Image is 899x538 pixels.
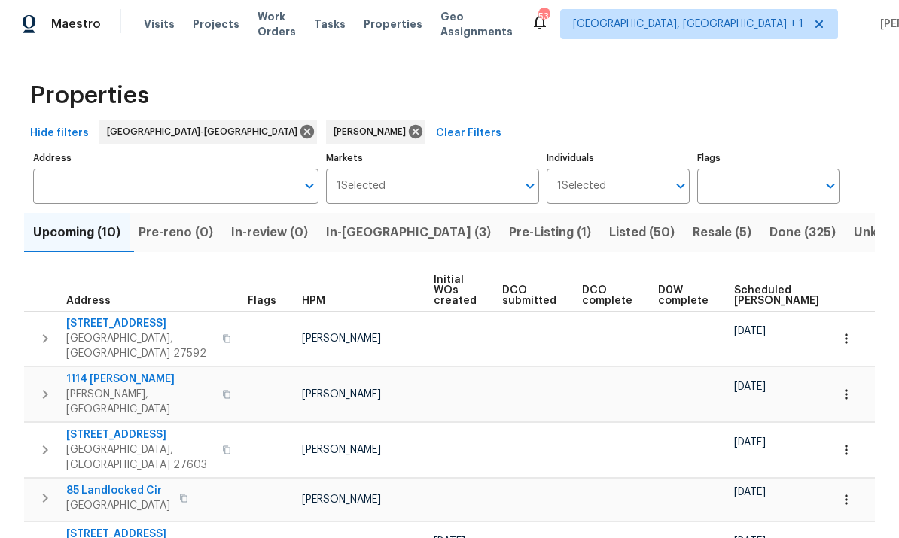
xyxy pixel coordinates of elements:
[434,275,477,306] span: Initial WOs created
[66,296,111,306] span: Address
[66,316,213,331] span: [STREET_ADDRESS]
[302,389,381,400] span: [PERSON_NAME]
[509,222,591,243] span: Pre-Listing (1)
[538,9,549,24] div: 53
[697,153,840,163] label: Flags
[302,296,325,306] span: HPM
[107,124,303,139] span: [GEOGRAPHIC_DATA]-[GEOGRAPHIC_DATA]
[557,180,606,193] span: 1 Selected
[364,17,422,32] span: Properties
[258,9,296,39] span: Work Orders
[66,442,213,473] span: [GEOGRAPHIC_DATA], [GEOGRAPHIC_DATA] 27603
[33,153,318,163] label: Address
[820,175,841,196] button: Open
[326,222,491,243] span: In-[GEOGRAPHIC_DATA] (3)
[734,381,766,392] span: [DATE]
[334,124,412,139] span: [PERSON_NAME]
[144,17,175,32] span: Visits
[302,333,381,344] span: [PERSON_NAME]
[337,180,386,193] span: 1 Selected
[231,222,308,243] span: In-review (0)
[326,153,540,163] label: Markets
[734,487,766,497] span: [DATE]
[33,222,120,243] span: Upcoming (10)
[30,124,89,143] span: Hide filters
[573,17,803,32] span: [GEOGRAPHIC_DATA], [GEOGRAPHIC_DATA] + 1
[769,222,836,243] span: Done (325)
[139,222,213,243] span: Pre-reno (0)
[670,175,691,196] button: Open
[436,124,501,143] span: Clear Filters
[66,427,213,442] span: [STREET_ADDRESS]
[302,445,381,455] span: [PERSON_NAME]
[299,175,320,196] button: Open
[66,372,213,387] span: 1114 [PERSON_NAME]
[99,120,317,144] div: [GEOGRAPHIC_DATA]-[GEOGRAPHIC_DATA]
[430,120,507,147] button: Clear Filters
[314,19,346,29] span: Tasks
[658,285,709,306] span: D0W complete
[248,296,276,306] span: Flags
[520,175,541,196] button: Open
[30,88,149,103] span: Properties
[734,437,766,448] span: [DATE]
[693,222,751,243] span: Resale (5)
[66,387,213,417] span: [PERSON_NAME], [GEOGRAPHIC_DATA]
[326,120,425,144] div: [PERSON_NAME]
[193,17,239,32] span: Projects
[66,483,170,498] span: 85 Landlocked Cir
[502,285,556,306] span: DCO submitted
[734,285,819,306] span: Scheduled [PERSON_NAME]
[51,17,101,32] span: Maestro
[609,222,675,243] span: Listed (50)
[734,326,766,336] span: [DATE]
[66,498,170,513] span: [GEOGRAPHIC_DATA]
[302,494,381,505] span: [PERSON_NAME]
[24,120,95,147] button: Hide filters
[582,285,632,306] span: DCO complete
[440,9,513,39] span: Geo Assignments
[547,153,689,163] label: Individuals
[66,331,213,361] span: [GEOGRAPHIC_DATA], [GEOGRAPHIC_DATA] 27592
